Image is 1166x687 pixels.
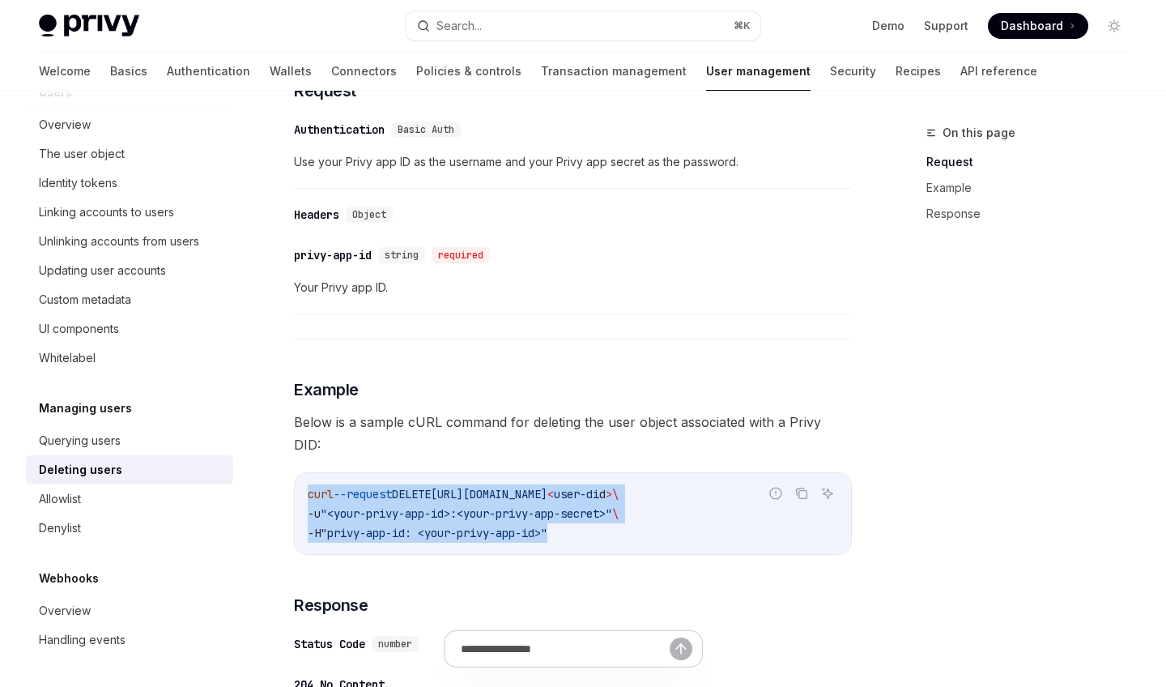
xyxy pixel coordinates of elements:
[26,455,233,484] a: Deleting users
[39,144,125,164] div: The user object
[352,208,386,221] span: Object
[554,487,599,501] span: user-di
[26,139,233,169] a: The user object
[308,506,321,521] span: -u
[706,52,811,91] a: User management
[830,52,876,91] a: Security
[406,11,760,41] button: Search...⌘K
[39,290,131,309] div: Custom metadata
[331,52,397,91] a: Connectors
[39,203,174,222] div: Linking accounts to users
[960,52,1037,91] a: API reference
[26,625,233,655] a: Handling events
[943,123,1015,143] span: On this page
[308,526,321,540] span: -H
[26,285,233,314] a: Custom metadata
[872,18,904,34] a: Demo
[398,123,454,136] span: Basic Auth
[392,487,431,501] span: DELETE
[39,52,91,91] a: Welcome
[26,514,233,543] a: Denylist
[39,348,96,368] div: Whitelabel
[26,256,233,285] a: Updating user accounts
[541,52,687,91] a: Transaction management
[308,487,334,501] span: curl
[1101,13,1127,39] button: Toggle dark mode
[988,13,1088,39] a: Dashboard
[896,52,941,91] a: Recipes
[39,399,132,418] h5: Managing users
[294,378,359,401] span: Example
[26,198,233,227] a: Linking accounts to users
[26,596,233,625] a: Overview
[817,483,838,504] button: Ask AI
[167,52,250,91] a: Authentication
[39,261,166,280] div: Updating user accounts
[432,247,490,263] div: required
[110,52,147,91] a: Basics
[924,18,968,34] a: Support
[294,278,852,297] span: Your Privy app ID.
[606,487,612,501] span: >
[791,483,812,504] button: Copy the contents from the code block
[26,426,233,455] a: Querying users
[547,487,554,501] span: <
[26,343,233,373] a: Whitelabel
[926,175,1140,201] a: Example
[431,487,547,501] span: [URL][DOMAIN_NAME]
[39,319,119,339] div: UI components
[599,487,606,501] span: d
[926,201,1140,227] a: Response
[26,314,233,343] a: UI components
[294,79,356,102] span: Request
[321,506,612,521] span: "<your-privy-app-id>:<your-privy-app-secret>"
[334,487,392,501] span: --request
[612,487,619,501] span: \
[294,411,852,456] span: Below is a sample cURL command for deleting the user object associated with a Privy DID:
[294,247,372,263] div: privy-app-id
[294,152,852,172] span: Use your Privy app ID as the username and your Privy app secret as the password.
[39,518,81,538] div: Denylist
[734,19,751,32] span: ⌘ K
[926,149,1140,175] a: Request
[39,630,126,650] div: Handling events
[1001,18,1063,34] span: Dashboard
[26,110,233,139] a: Overview
[39,173,117,193] div: Identity tokens
[39,232,199,251] div: Unlinking accounts from users
[26,227,233,256] a: Unlinking accounts from users
[765,483,786,504] button: Report incorrect code
[39,601,91,621] div: Overview
[39,489,81,509] div: Allowlist
[26,169,233,198] a: Identity tokens
[321,526,547,540] span: "privy-app-id: <your-privy-app-id>"
[294,122,385,138] div: Authentication
[270,52,312,91] a: Wallets
[39,15,139,37] img: light logo
[294,594,368,617] span: Response
[416,52,521,91] a: Policies & controls
[670,638,692,660] button: Send message
[39,431,121,450] div: Querying users
[436,16,482,36] div: Search...
[26,484,233,514] a: Allowlist
[39,460,122,480] div: Deleting users
[39,569,99,588] h5: Webhooks
[385,249,419,262] span: string
[612,506,619,521] span: \
[39,115,91,134] div: Overview
[294,207,339,223] div: Headers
